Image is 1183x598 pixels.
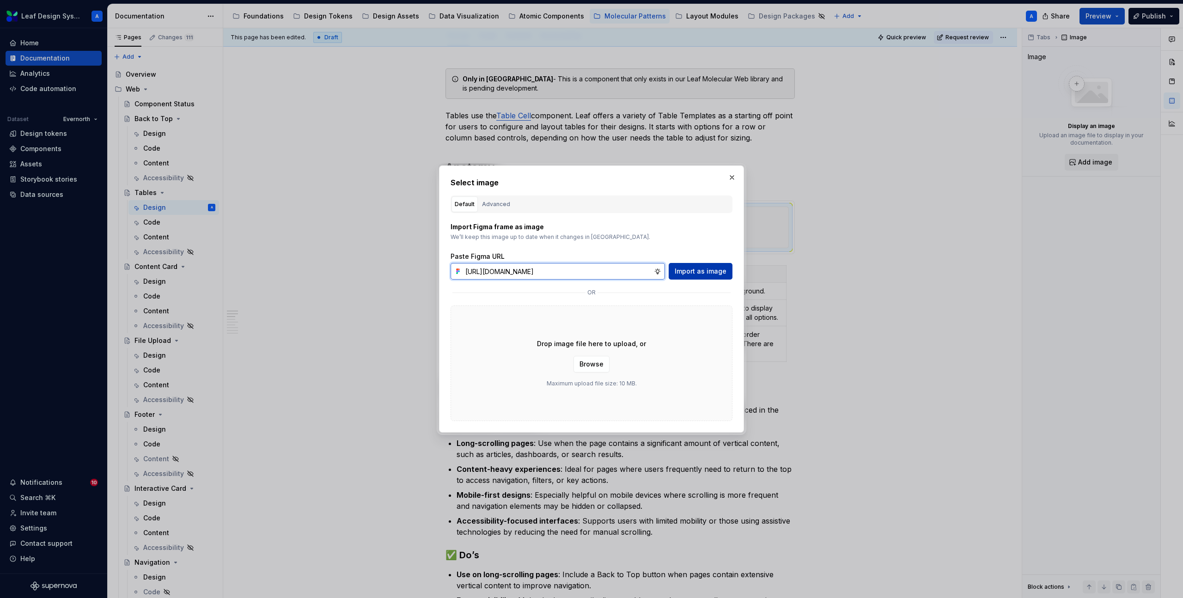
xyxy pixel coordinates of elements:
[547,380,637,387] p: Maximum upload file size: 10 MB.
[587,289,596,296] p: or
[573,356,610,372] button: Browse
[482,200,510,209] div: Advanced
[579,360,604,369] span: Browse
[451,177,732,188] h2: Select image
[462,263,654,280] input: https://figma.com/file...
[455,200,475,209] div: Default
[675,267,726,276] span: Import as image
[537,339,646,348] p: Drop image file here to upload, or
[451,252,505,261] label: Paste Figma URL
[669,263,732,280] button: Import as image
[451,222,732,232] p: Import Figma frame as image
[451,233,732,241] p: We’ll keep this image up to date when it changes in [GEOGRAPHIC_DATA].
